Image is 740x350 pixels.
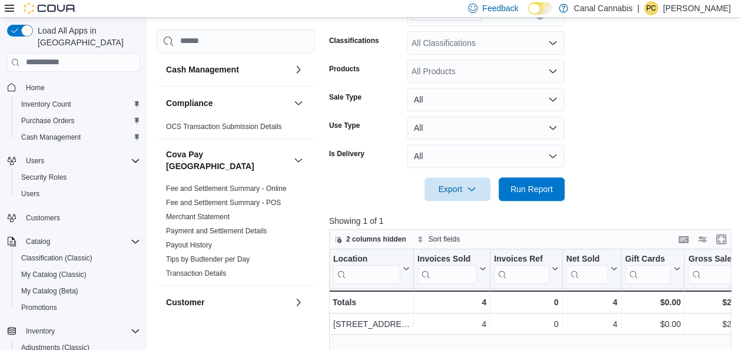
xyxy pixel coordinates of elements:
[663,1,731,15] p: [PERSON_NAME]
[329,64,360,74] label: Products
[21,133,81,142] span: Cash Management
[21,270,87,279] span: My Catalog (Classic)
[166,213,230,221] a: Merchant Statement
[714,232,728,246] button: Enter fullscreen
[329,215,735,227] p: Showing 1 of 1
[21,235,140,249] span: Catalog
[21,80,140,95] span: Home
[166,296,289,308] button: Customer
[166,296,204,308] h3: Customer
[417,253,486,283] button: Invoices Sold
[548,38,558,48] button: Open list of options
[566,295,618,309] div: 4
[528,2,553,15] input: Dark Mode
[166,184,287,193] a: Fee and Settlement Summary - Online
[166,255,250,264] span: Tips by Budtender per Day
[333,253,410,283] button: Location
[12,169,145,186] button: Security Roles
[499,177,565,201] button: Run Report
[574,1,633,15] p: Canal Cannabis
[407,116,565,140] button: All
[16,187,140,201] span: Users
[2,233,145,250] button: Catalog
[16,284,140,298] span: My Catalog (Beta)
[21,324,140,338] span: Inventory
[16,130,140,144] span: Cash Management
[16,284,83,298] a: My Catalog (Beta)
[26,213,60,223] span: Customers
[291,295,306,309] button: Customer
[291,62,306,77] button: Cash Management
[625,317,681,331] div: $0.00
[329,93,361,102] label: Sale Type
[24,2,77,14] img: Cova
[21,324,59,338] button: Inventory
[2,153,145,169] button: Users
[676,232,691,246] button: Keyboard shortcuts
[291,153,306,167] button: Cova Pay [GEOGRAPHIC_DATA]
[637,1,639,15] p: |
[166,199,281,207] a: Fee and Settlement Summary - POS
[16,268,91,282] a: My Catalog (Classic)
[407,88,565,111] button: All
[166,97,213,109] h3: Compliance
[494,295,558,309] div: 0
[646,1,656,15] span: PC
[333,295,410,309] div: Totals
[21,189,39,199] span: Users
[157,181,315,285] div: Cova Pay [GEOGRAPHIC_DATA]
[157,120,315,138] div: Compliance
[417,317,486,331] div: 4
[407,144,565,168] button: All
[566,317,618,331] div: 4
[16,114,140,128] span: Purchase Orders
[166,226,267,236] span: Payment and Settlement Details
[494,317,558,331] div: 0
[566,253,608,265] div: Net Sold
[21,116,75,126] span: Purchase Orders
[21,210,140,225] span: Customers
[16,268,140,282] span: My Catalog (Classic)
[26,237,50,246] span: Catalog
[21,253,92,263] span: Classification (Classic)
[166,255,250,263] a: Tips by Budtender per Day
[417,253,477,283] div: Invoices Sold
[16,97,76,111] a: Inventory Count
[432,177,483,201] span: Export
[494,253,549,265] div: Invoices Ref
[12,299,145,316] button: Promotions
[16,97,140,111] span: Inventory Count
[625,253,672,265] div: Gift Cards
[33,25,140,48] span: Load All Apps in [GEOGRAPHIC_DATA]
[16,170,140,184] span: Security Roles
[329,121,360,130] label: Use Type
[166,123,282,131] a: OCS Transaction Submission Details
[2,209,145,226] button: Customers
[16,301,62,315] a: Promotions
[21,100,71,109] span: Inventory Count
[166,148,289,172] button: Cova Pay [GEOGRAPHIC_DATA]
[625,253,672,283] div: Gift Card Sales
[482,2,518,14] span: Feedback
[12,186,145,202] button: Users
[333,253,400,283] div: Location
[166,184,287,193] span: Fee and Settlement Summary - Online
[12,96,145,113] button: Inventory Count
[291,96,306,110] button: Compliance
[21,154,49,168] button: Users
[625,295,681,309] div: $0.00
[333,253,400,265] div: Location
[16,170,71,184] a: Security Roles
[16,114,79,128] a: Purchase Orders
[166,64,239,75] h3: Cash Management
[26,83,45,93] span: Home
[21,211,65,225] a: Customers
[2,323,145,339] button: Inventory
[329,36,379,45] label: Classifications
[333,317,410,331] div: [STREET_ADDRESS]
[12,113,145,129] button: Purchase Orders
[21,154,140,168] span: Users
[2,79,145,96] button: Home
